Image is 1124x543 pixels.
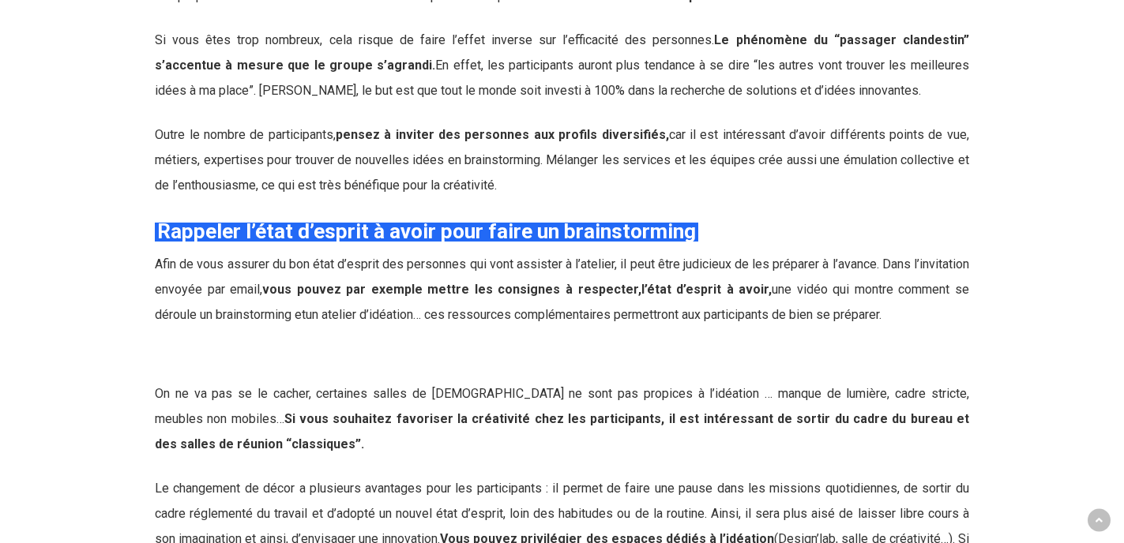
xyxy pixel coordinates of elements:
a: un atelier d’idéation [306,307,413,322]
strong: , [769,282,772,297]
strong: vous pouvez par exemple mettre les consignes à respecter, [262,282,641,297]
span: Afin de vous assurer du bon état d’esprit des personnes qui vont assister à l’atelier, il peut êt... [155,257,969,297]
strong: pensez à inviter des personnes aux profils diversifiés, [336,127,669,142]
strong: Choisir un lieu différent du quotidien [157,349,497,373]
a: l’état d’esprit à avoir [641,282,769,297]
strong: Rappeler l’état d’esprit à avoir pour faire un brainstorming [157,219,696,243]
span: On ne va pas se le cacher, certaines salles de [DEMOGRAPHIC_DATA] ne sont pas propices à l’idéati... [155,386,969,451]
span: … ces ressources complémentaires permettront aux participants de bien se préparer. [413,307,882,322]
strong: Si vous souhaitez favoriser la créativité chez les participants, il est intéressant de sortir du ... [155,411,969,451]
span: Outre le nombre de participants, car il est intéressant d’avoir différents points de vue, métiers... [155,127,969,193]
span: Si vous êtes trop nombreux, cela risque de faire l’effet inverse sur l’efficacité des personnes. ... [155,32,969,98]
